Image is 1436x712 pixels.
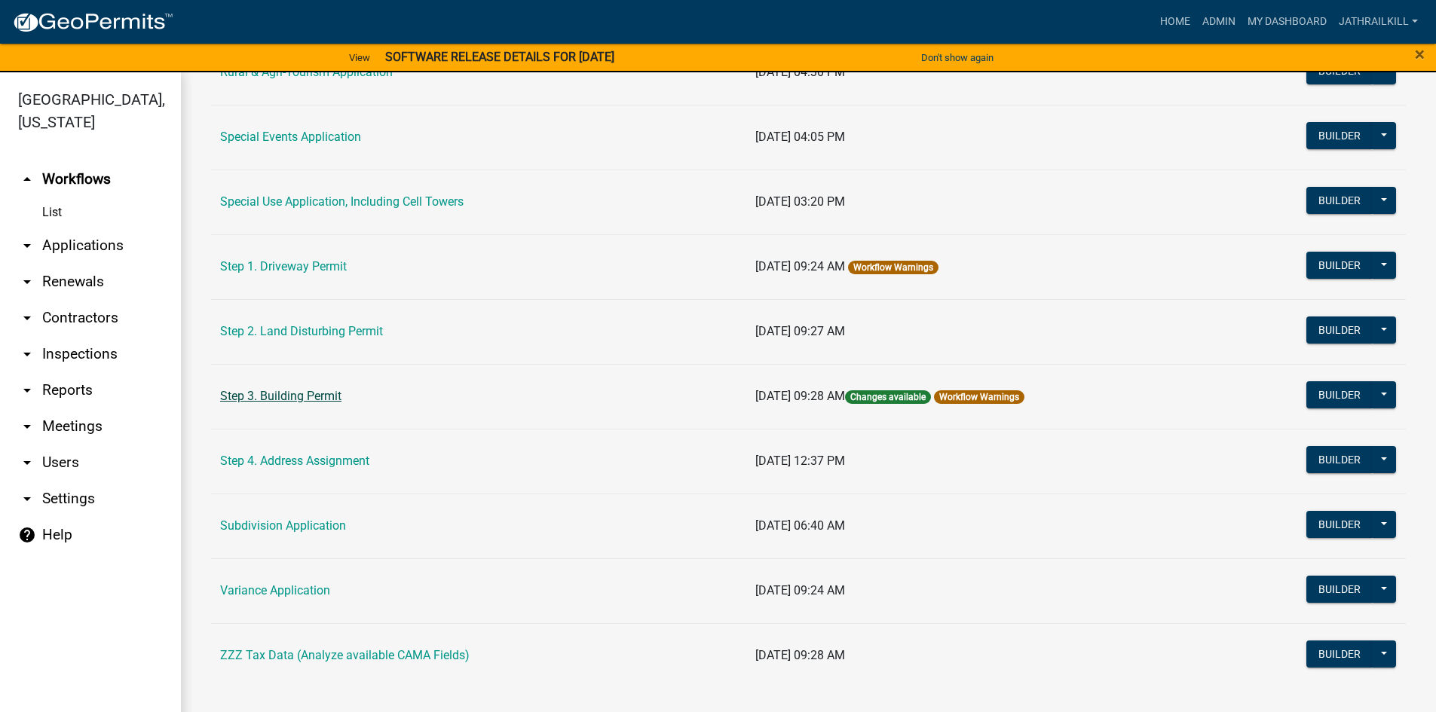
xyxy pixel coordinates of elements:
button: Builder [1306,446,1373,473]
button: Builder [1306,57,1373,84]
a: Special Use Application, Including Cell Towers [220,194,464,209]
span: Changes available [845,390,931,404]
a: Subdivision Application [220,518,346,533]
button: Builder [1306,381,1373,408]
a: Workflow Warnings [853,262,933,273]
i: arrow_drop_down [18,417,36,435]
i: arrow_drop_down [18,490,36,508]
i: help [18,526,36,544]
span: [DATE] 09:28 AM [755,389,845,403]
span: [DATE] 09:24 AM [755,583,845,597]
button: Don't show again [915,45,1000,70]
a: View [343,45,376,70]
a: Step 3. Building Permit [220,389,341,403]
i: arrow_drop_up [18,170,36,188]
a: Jathrailkill [1333,8,1424,36]
a: Workflow Warnings [939,392,1019,402]
span: [DATE] 09:28 AM [755,648,845,662]
a: Variance Application [220,583,330,597]
a: My Dashboard [1242,8,1333,36]
i: arrow_drop_down [18,454,36,472]
a: Special Events Application [220,130,361,144]
span: [DATE] 09:27 AM [755,324,845,338]
button: Builder [1306,122,1373,149]
button: Builder [1306,187,1373,214]
a: Home [1154,8,1196,36]
button: Builder [1306,576,1373,603]
i: arrow_drop_down [18,309,36,327]
button: Builder [1306,640,1373,668]
i: arrow_drop_down [18,381,36,399]
a: Step 2. Land Disturbing Permit [220,324,383,338]
a: Admin [1196,8,1242,36]
a: Step 1. Driveway Permit [220,259,347,273]
i: arrow_drop_down [18,237,36,255]
button: Close [1415,45,1425,63]
i: arrow_drop_down [18,345,36,363]
i: arrow_drop_down [18,273,36,291]
span: × [1415,44,1425,65]
button: Builder [1306,316,1373,344]
button: Builder [1306,511,1373,538]
a: Step 4. Address Assignment [220,454,369,468]
span: [DATE] 03:20 PM [755,194,845,209]
strong: SOFTWARE RELEASE DETAILS FOR [DATE] [385,50,614,64]
button: Builder [1306,252,1373,279]
span: [DATE] 09:24 AM [755,259,845,273]
span: [DATE] 06:40 AM [755,518,845,533]
a: ZZZ Tax Data (Analyze available CAMA Fields) [220,648,470,662]
span: [DATE] 12:37 PM [755,454,845,468]
span: [DATE] 04:05 PM [755,130,845,144]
